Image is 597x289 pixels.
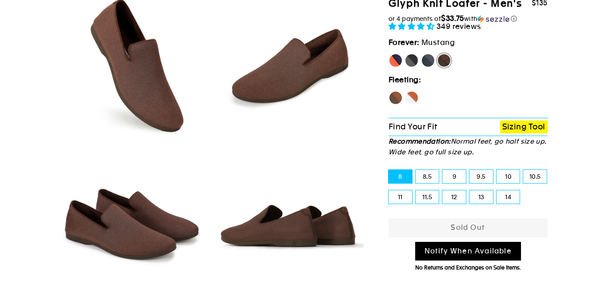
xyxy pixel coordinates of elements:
a: Notify When Available [415,242,521,261]
strong: Recommendation: [389,137,451,145]
strong: Fleeting: [389,75,421,84]
label: 11 [389,190,412,204]
span: 349 reviews [437,22,481,31]
span: Find Your Fit [389,122,437,131]
label: 10 [497,170,520,183]
label: 9.5 [469,170,493,183]
label: 8.5 [416,170,439,183]
label: 11.5 [416,190,439,204]
img: Sezzle [477,15,509,23]
span: 4.71 stars [389,22,437,31]
label: Rhino [421,53,435,68]
button: Sold Out [389,218,548,237]
span: $33.75 [441,14,464,23]
label: [PERSON_NAME] [389,53,403,68]
label: 12 [442,190,466,204]
div: or 4 payments of$33.75withSezzle Click to learn more about Sezzle [389,14,548,23]
label: Mustang [437,53,451,68]
label: 14 [497,190,520,204]
label: Hawk [389,91,403,105]
span: Mustang [421,38,455,47]
label: Fox [405,91,419,105]
label: 9 [442,170,466,183]
a: Sizing Tool [500,120,548,133]
strong: Forever: [389,38,420,47]
span: No Returns and Exchanges on Sale Items. [415,265,521,271]
div: or 4 payments of with [389,14,548,23]
label: 8 [389,170,412,183]
span: Sold Out [451,223,485,232]
label: 10.5 [523,170,547,183]
label: 13 [469,190,493,204]
p: Normal feet, go half size up. Wide feet, go full size up. [389,136,548,157]
label: Panther [405,53,419,68]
